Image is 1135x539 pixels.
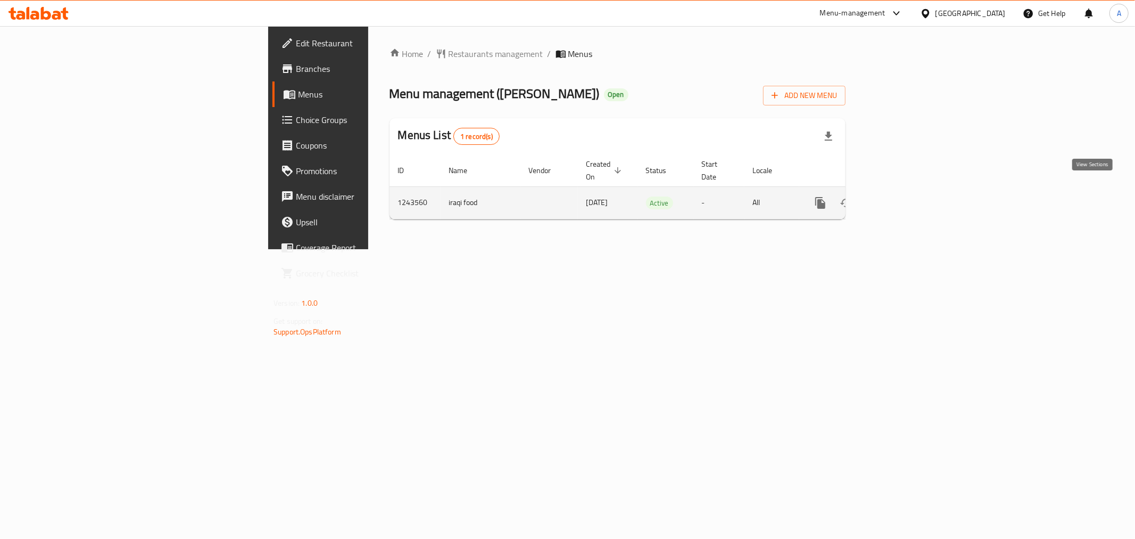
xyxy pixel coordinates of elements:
a: Grocery Checklist [272,260,458,286]
div: Menu-management [820,7,885,20]
span: Menu disclaimer [296,190,449,203]
td: - [693,186,744,219]
span: Add New Menu [772,89,837,102]
a: Restaurants management [436,47,543,60]
a: Menu disclaimer [272,184,458,209]
button: Add New Menu [763,86,846,105]
span: Start Date [702,158,732,183]
span: Menu management ( [PERSON_NAME] ) [390,81,600,105]
span: Grocery Checklist [296,267,449,280]
span: 1 record(s) [454,132,499,142]
span: Promotions [296,165,449,177]
table: enhanced table [390,154,918,219]
a: Promotions [272,158,458,184]
span: Restaurants management [449,47,543,60]
td: All [744,186,799,219]
a: Choice Groups [272,107,458,133]
div: Total records count [453,128,500,145]
span: Menus [298,88,449,101]
span: A [1117,7,1121,19]
span: Menus [568,47,593,60]
span: 1.0.0 [301,296,318,310]
button: more [808,190,833,216]
a: Support.OpsPlatform [274,325,341,339]
li: / [548,47,551,60]
span: Get support on: [274,314,322,328]
span: Edit Restaurant [296,37,449,50]
div: Active [646,197,673,209]
a: Coverage Report [272,235,458,260]
span: Coverage Report [296,241,449,254]
span: Version: [274,296,300,310]
button: Change Status [833,190,859,216]
a: Edit Restaurant [272,30,458,56]
a: Coupons [272,133,458,158]
span: ID [398,164,418,177]
span: Status [646,164,681,177]
span: Locale [753,164,786,177]
span: Vendor [529,164,565,177]
span: Branches [296,62,449,75]
nav: breadcrumb [390,47,846,60]
div: [GEOGRAPHIC_DATA] [935,7,1006,19]
span: Choice Groups [296,113,449,126]
span: [DATE] [586,195,608,209]
span: Active [646,197,673,209]
div: Export file [816,124,841,149]
a: Upsell [272,209,458,235]
td: iraqi food [441,186,520,219]
a: Branches [272,56,458,81]
span: Name [449,164,482,177]
th: Actions [799,154,918,187]
span: Upsell [296,216,449,228]
span: Open [604,90,628,99]
h2: Menus List [398,127,500,145]
span: Created On [586,158,625,183]
div: Open [604,88,628,101]
a: Menus [272,81,458,107]
span: Coupons [296,139,449,152]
